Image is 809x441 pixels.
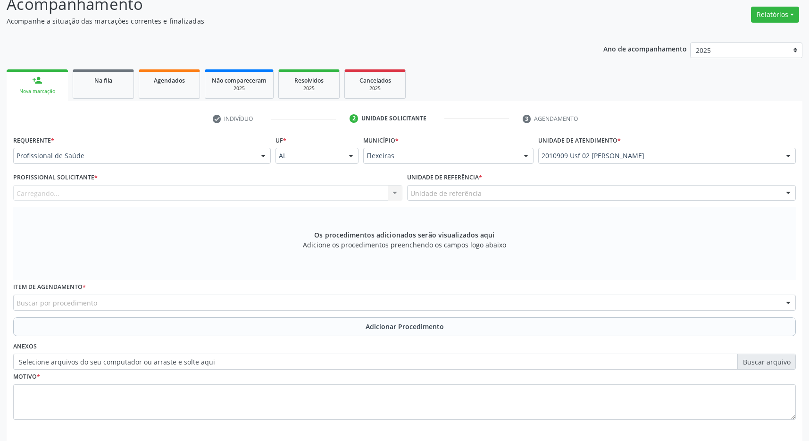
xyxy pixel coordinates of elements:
div: 2 [350,114,358,123]
label: Anexos [13,339,37,354]
label: Profissional Solicitante [13,170,98,185]
div: Unidade solicitante [361,114,426,123]
span: Profissional de Saúde [17,151,251,161]
div: 2025 [212,85,267,92]
p: Acompanhe a situação das marcações correntes e finalizadas [7,16,564,26]
p: Ano de acompanhamento [603,42,687,54]
button: Relatórios [751,7,799,23]
div: 2025 [351,85,399,92]
span: Adicione os procedimentos preenchendo os campos logo abaixo [303,240,506,250]
span: Cancelados [359,76,391,85]
span: Não compareceram [212,76,267,85]
label: Item de agendamento [13,280,86,295]
label: Unidade de referência [407,170,482,185]
label: Motivo [13,370,40,384]
span: Buscar por procedimento [17,298,97,308]
div: person_add [32,75,42,85]
span: Flexeiras [367,151,514,161]
label: Município [363,133,399,148]
span: Resolvidos [294,76,324,85]
span: AL [279,151,339,161]
span: Unidade de referência [410,188,482,198]
span: 2010909 Usf 02 [PERSON_NAME] [542,151,776,161]
button: Adicionar Procedimento [13,317,796,336]
label: Unidade de atendimento [538,133,621,148]
span: Os procedimentos adicionados serão visualizados aqui [314,230,494,240]
span: Adicionar Procedimento [366,322,444,331]
label: UF [275,133,286,148]
label: Requerente [13,133,54,148]
span: Na fila [94,76,112,85]
div: 2025 [285,85,333,92]
div: Nova marcação [13,88,61,95]
span: Agendados [154,76,185,85]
